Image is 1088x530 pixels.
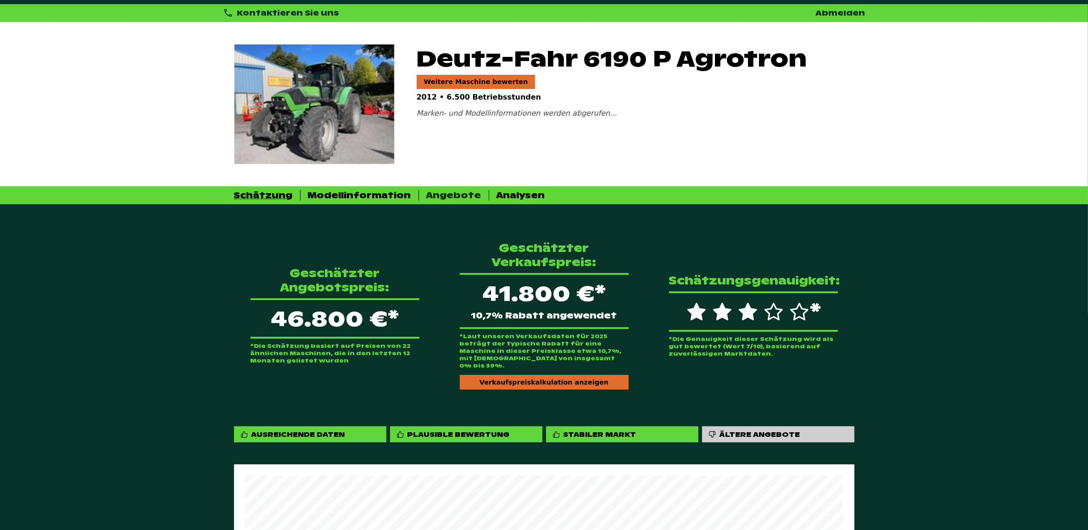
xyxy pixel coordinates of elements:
img: Deutz-Fahr 6190 P Agrotron [234,45,394,164]
div: Ausreichende Daten [234,426,386,442]
p: Geschätzter Verkaufspreis: [460,241,629,269]
p: Geschätzter Angebotspreis: [251,266,419,295]
div: Schätzung [234,190,293,201]
div: Ältere Angebote [702,426,854,442]
div: Ältere Angebote [720,430,800,439]
p: 2012 • 6.500 Betriebsstunden [417,93,854,101]
p: Schätzungsgenauigkeit: [669,273,838,288]
div: Plausible Bewertung [407,430,510,439]
div: Modellinformation [308,190,411,201]
div: Kontaktieren Sie uns [223,8,340,18]
p: *Die Schätzung basiert auf Preisen von 22 ähnlichen Maschinen, die in den letzten 12 Monaten geli... [251,342,419,364]
span: Deutz-Fahr 6190 P Agrotron [417,44,807,73]
span: Kontaktieren Sie uns [237,8,339,18]
div: Verkaufspreiskalkulation anzeigen [460,375,629,390]
div: Stabiler Markt [546,426,698,442]
div: 41.800 €* [460,273,629,329]
a: Weitere Maschine bewerten [417,75,536,89]
div: Plausible Bewertung [390,426,542,442]
span: Marken- und Modellinformationen werden abgerufen... [417,109,617,117]
a: Abmelden [816,8,865,18]
p: *Die Genauigkeit dieser Schätzung wird als gut bewertet (Wert 7/10), basierend auf zuverlässigen ... [669,335,838,357]
div: Stabiler Markt [564,430,636,439]
p: *Laut unseren Verkaufsdaten für 2025 beträgt der typische Rabatt für eine Maschine in dieser Prei... [460,333,629,369]
div: Ausreichende Daten [251,430,345,439]
div: Analysen [497,190,545,201]
span: 10,7% Rabatt angewendet [471,312,617,320]
p: 46.800 €* [251,298,419,339]
div: Angebote [426,190,481,201]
